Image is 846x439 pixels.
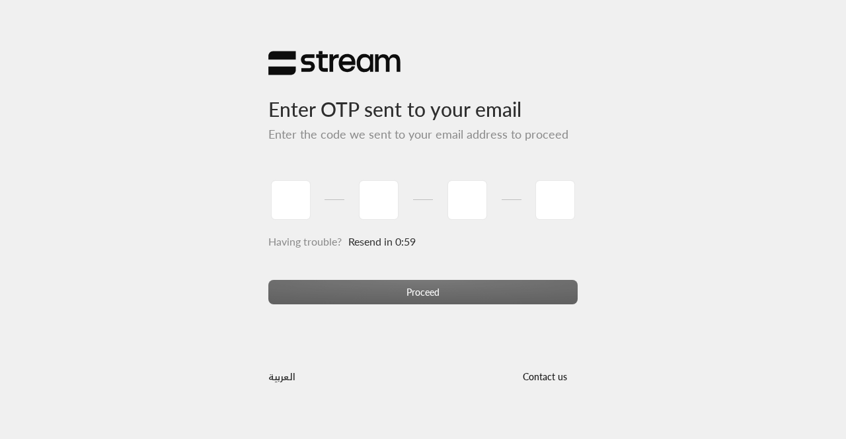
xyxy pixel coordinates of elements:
span: Resend in 0:59 [348,235,416,248]
img: Stream Logo [268,50,401,76]
span: Having trouble? [268,235,342,248]
h5: Enter the code we sent to your email address to proceed [268,127,578,142]
h3: Enter OTP sent to your email [268,76,578,121]
a: Contact us [512,371,578,382]
a: العربية [268,364,295,389]
button: Contact us [512,364,578,389]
